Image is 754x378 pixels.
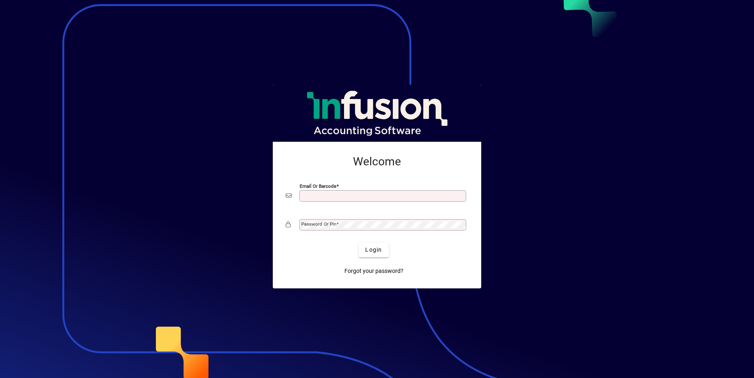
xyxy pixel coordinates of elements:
span: Login [365,246,382,254]
mat-label: Email or Barcode [300,183,336,189]
span: Forgot your password? [344,267,403,275]
h2: Welcome [286,155,468,169]
mat-label: Password or Pin [301,221,336,227]
button: Login [359,243,388,257]
a: Forgot your password? [341,264,407,279]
